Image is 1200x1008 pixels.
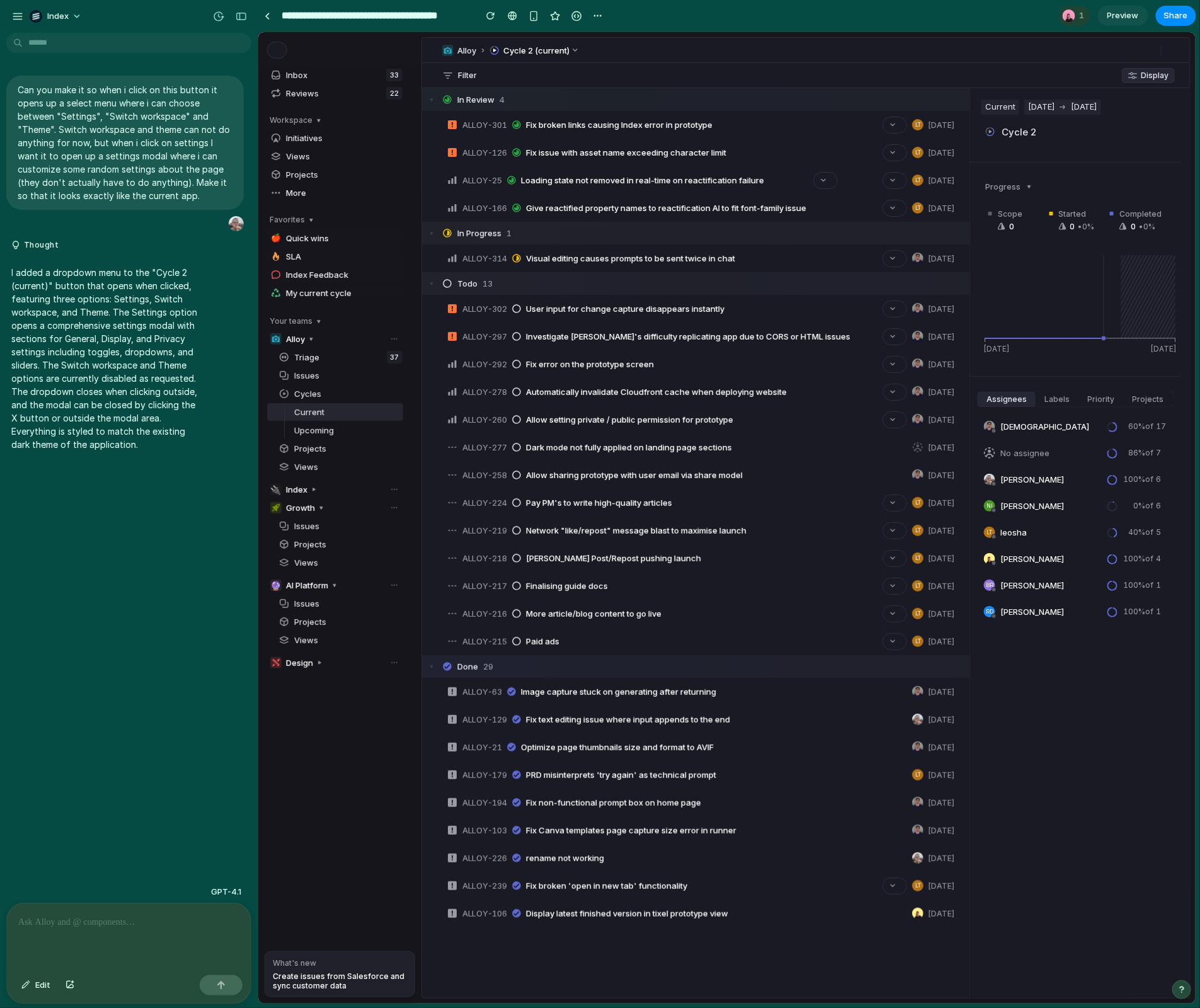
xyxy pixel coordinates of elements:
[1107,9,1139,22] span: Preview
[47,10,69,23] span: Index
[11,266,202,451] p: I added a dropdown menu to the "Cycle 2 (current)" button that opens when clicked, featuring thre...
[18,83,232,202] p: Can you make it so when i click on this button it opens up a select menu where i can choose betwe...
[1156,6,1196,26] button: Share
[211,886,241,898] span: GPT-4.1
[1164,9,1188,22] span: Share
[35,979,50,992] span: Edit
[207,881,245,903] button: GPT-4.1
[1098,6,1148,26] a: Preview
[25,6,88,26] button: Index
[1059,6,1090,26] div: 1
[15,975,57,995] button: Edit
[1079,9,1088,22] span: 1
